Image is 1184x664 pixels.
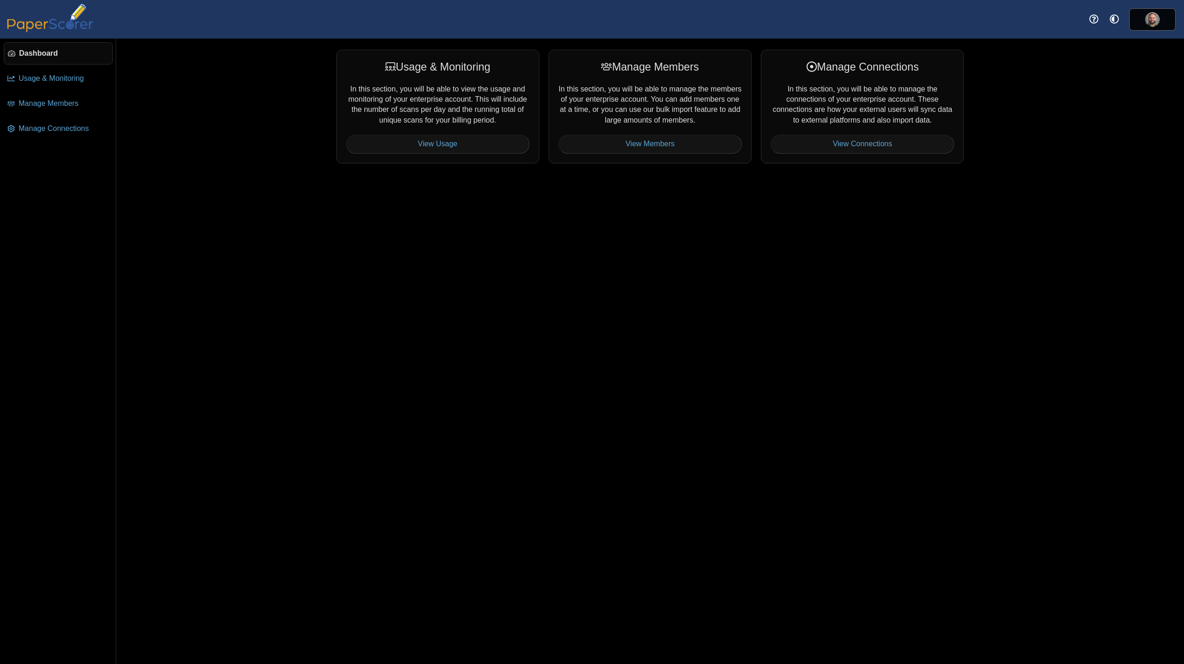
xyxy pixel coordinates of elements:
[4,26,97,33] a: PaperScorer
[558,59,742,74] div: Manage Members
[4,4,97,32] img: PaperScorer
[771,135,954,153] a: View Connections
[4,67,113,90] a: Usage & Monitoring
[346,135,530,153] a: View Usage
[4,42,113,65] a: Dashboard
[19,124,109,134] span: Manage Connections
[346,59,530,74] div: Usage & Monitoring
[19,48,109,59] span: Dashboard
[771,59,954,74] div: Manage Connections
[549,50,752,163] div: In this section, you will be able to manage the members of your enterprise account. You can add m...
[1145,12,1160,27] span: Beau Runyan
[558,135,742,153] a: View Members
[19,98,109,109] span: Manage Members
[4,92,113,115] a: Manage Members
[336,50,539,163] div: In this section, you will be able to view the usage and monitoring of your enterprise account. Th...
[761,50,964,163] div: In this section, you will be able to manage the connections of your enterprise account. These con...
[1129,8,1176,31] a: ps.tlhBEEblj2Xb82sh
[1145,12,1160,27] img: ps.tlhBEEblj2Xb82sh
[4,117,113,140] a: Manage Connections
[19,73,109,84] span: Usage & Monitoring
